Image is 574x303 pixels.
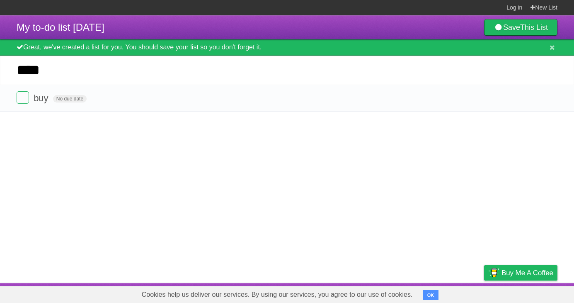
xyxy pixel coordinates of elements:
span: Buy me a coffee [501,266,553,280]
a: About [374,285,391,301]
img: Buy me a coffee [488,266,499,280]
span: buy [34,93,50,103]
a: SaveThis List [484,19,557,36]
a: Terms [445,285,463,301]
a: Buy me a coffee [484,265,557,281]
span: No due date [53,95,87,103]
b: This List [520,23,548,32]
a: Privacy [473,285,495,301]
label: Done [17,91,29,104]
a: Developers [401,285,435,301]
button: OK [423,290,439,300]
a: Suggest a feature [505,285,557,301]
span: My to-do list [DATE] [17,22,104,33]
span: Cookies help us deliver our services. By using our services, you agree to our use of cookies. [133,286,421,303]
